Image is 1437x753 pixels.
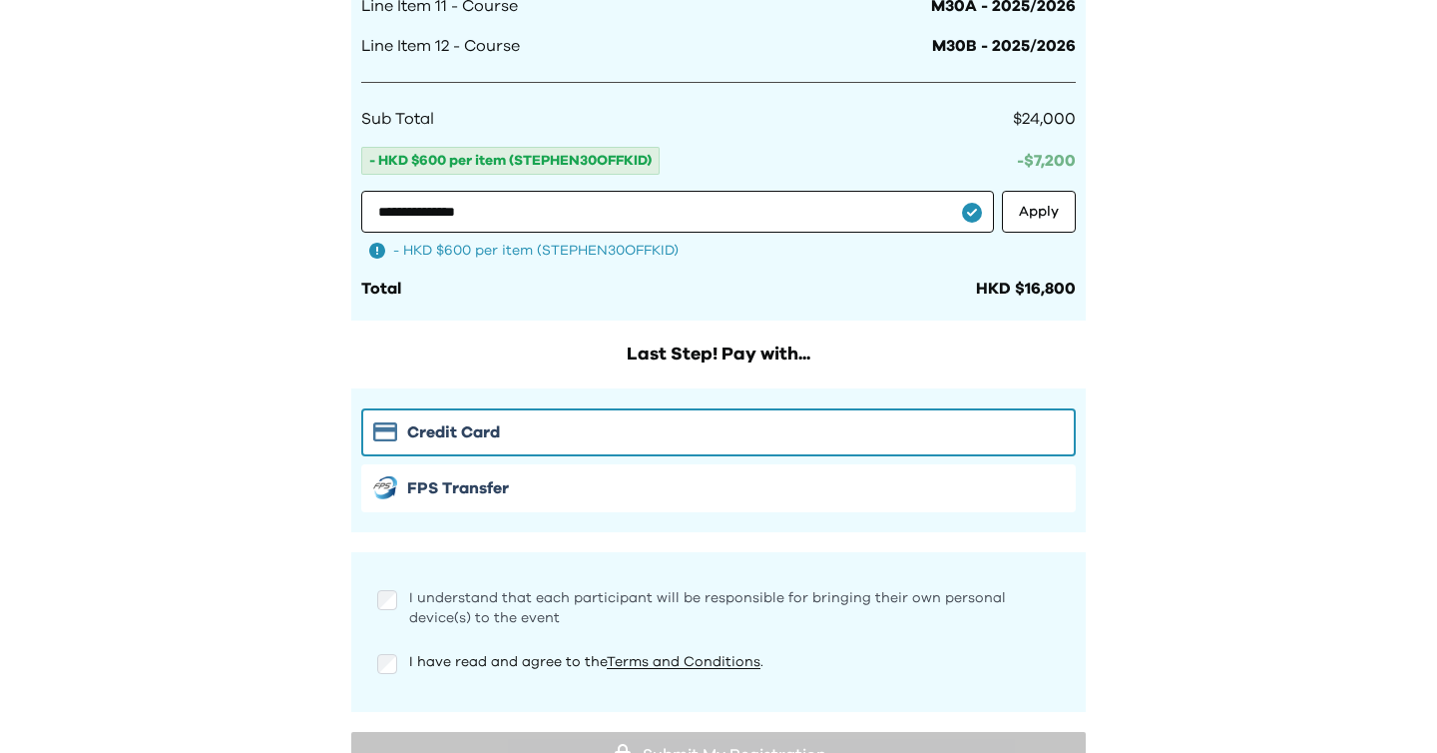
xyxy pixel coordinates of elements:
span: $24,000 [1013,111,1076,127]
span: Line Item 12 - Course [361,34,520,58]
span: Sub Total [361,107,434,131]
button: Stripe iconCredit Card [361,408,1076,456]
span: I understand that each participant will be responsible for bringing their own personal device(s) ... [409,591,1006,625]
h2: Last Step! Pay with... [351,341,1086,369]
span: Credit Card [407,420,500,444]
div: HKD $16,800 [976,277,1076,301]
span: - HKD $600 per item (STEPHEN30OFFKID) [361,147,660,175]
button: Apply [1002,191,1076,233]
span: Total [361,281,401,297]
button: FPS iconFPS Transfer [361,464,1076,512]
a: Terms and Conditions [607,655,760,669]
img: FPS icon [373,476,397,499]
span: FPS Transfer [407,476,509,500]
span: I have read and agree to the . [409,655,763,669]
span: M30B - 2025/2026 [932,34,1076,58]
img: Stripe icon [373,422,397,441]
span: -$ 7,200 [1017,153,1076,169]
span: - HKD $600 per item (STEPHEN30OFFKID) [393,241,679,261]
